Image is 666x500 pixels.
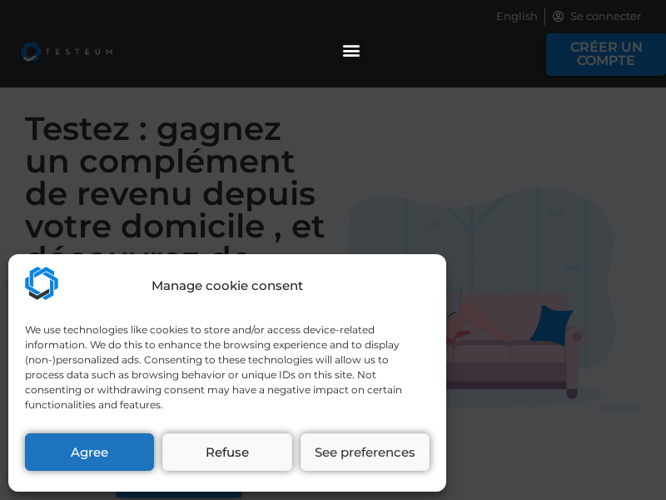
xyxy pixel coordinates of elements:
button: See preferences [301,433,430,471]
button: Refuse [162,433,291,471]
div: Manage cookie consent [152,277,303,296]
button: Agree [25,433,154,471]
img: Testeum.com - Application crowdtesting platform [25,267,58,300]
div: We use technologies like cookies to store and/or access device-related information. We do this to... [25,322,428,412]
div: Permuter le menu [338,36,365,63]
